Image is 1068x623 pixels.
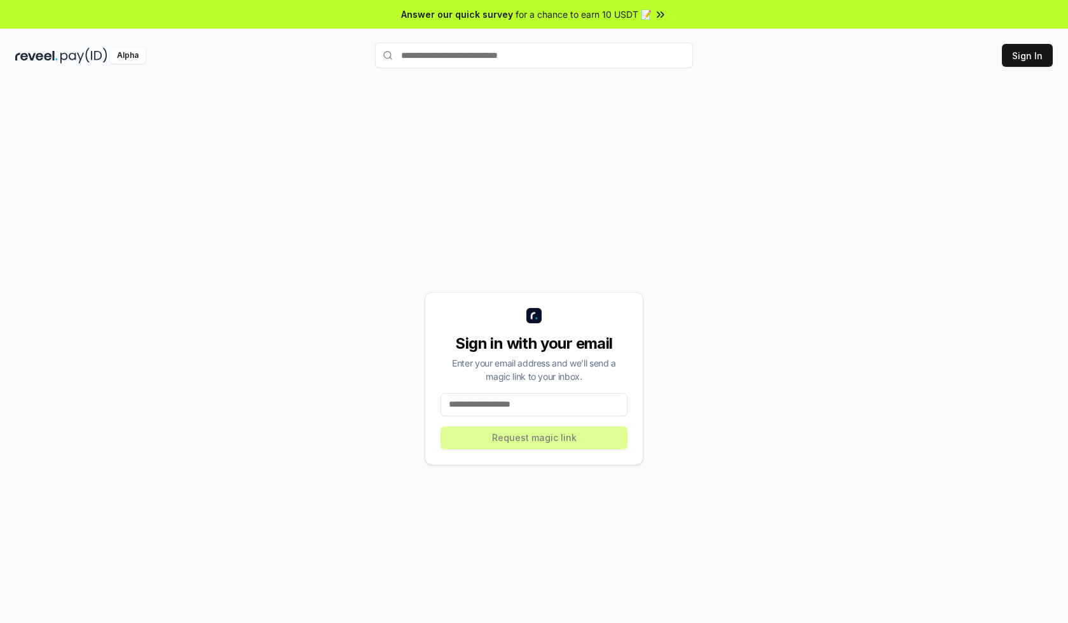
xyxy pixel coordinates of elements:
[516,8,652,21] span: for a chance to earn 10 USDT 📝
[441,333,627,354] div: Sign in with your email
[15,48,58,64] img: reveel_dark
[401,8,513,21] span: Answer our quick survey
[1002,44,1053,67] button: Sign In
[110,48,146,64] div: Alpha
[60,48,107,64] img: pay_id
[441,356,627,383] div: Enter your email address and we’ll send a magic link to your inbox.
[526,308,542,323] img: logo_small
